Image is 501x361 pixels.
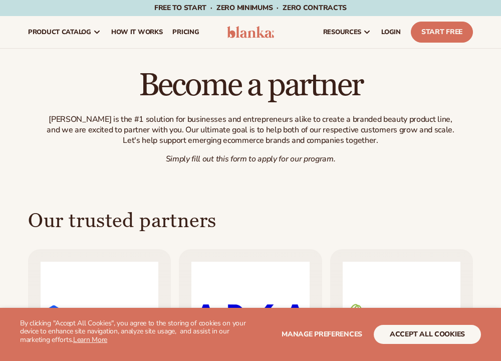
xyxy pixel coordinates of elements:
a: LOGIN [376,16,406,48]
span: resources [323,28,361,36]
h1: Become a partner [43,69,458,102]
a: How It Works [106,16,168,48]
button: Manage preferences [282,325,362,344]
em: Simply fill out this form to apply for our program. [166,153,336,164]
a: pricing [167,16,204,48]
button: accept all cookies [374,325,481,344]
a: Learn More [73,335,107,344]
span: Free to start · ZERO minimums · ZERO contracts [154,3,347,13]
img: logo [227,26,274,38]
span: Manage preferences [282,329,362,339]
a: product catalog [23,16,106,48]
a: resources [318,16,376,48]
h2: Our trusted partners [28,208,216,234]
span: LOGIN [381,28,401,36]
p: By clicking "Accept All Cookies", you agree to the storing of cookies on your device to enhance s... [20,319,250,344]
span: How It Works [111,28,163,36]
a: Start Free [411,22,473,43]
span: product catalog [28,28,91,36]
span: pricing [172,28,199,36]
p: [PERSON_NAME] is the #1 solution for businesses and entrepreneurs alike to create a branded beaut... [43,114,458,145]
